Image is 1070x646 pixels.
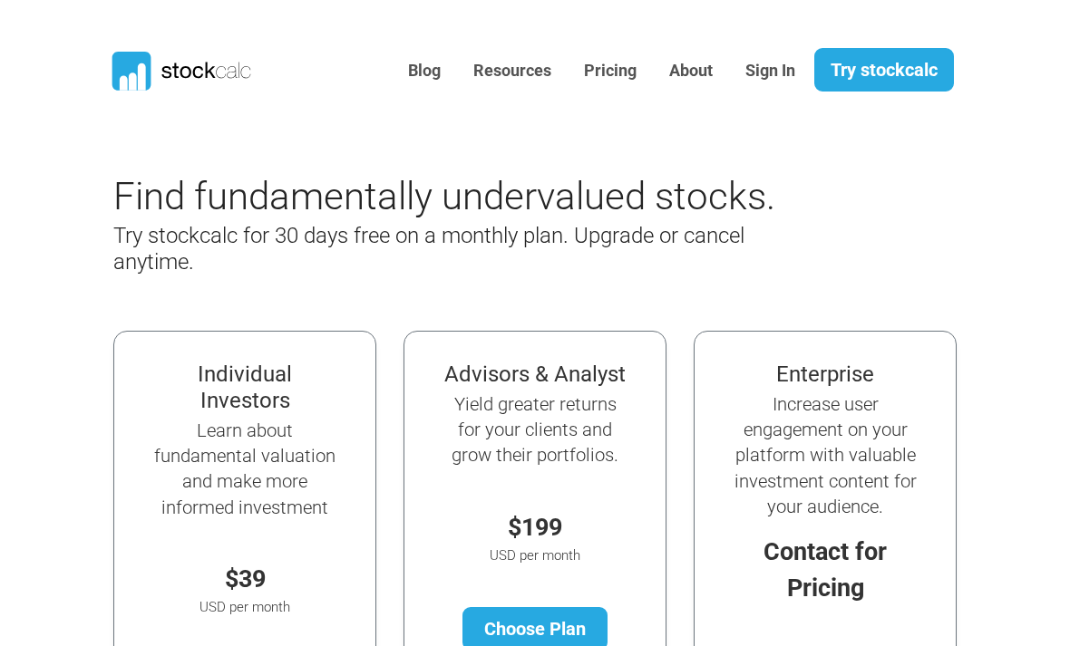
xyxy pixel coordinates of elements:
[732,362,919,388] h4: Enterprise
[151,362,338,414] h4: Individual Investors
[151,597,338,618] p: USD per month
[656,49,726,93] a: About
[732,534,919,607] p: Contact for Pricing
[732,391,919,520] h5: Increase user engagement on your platform with valuable investment content for your audience.
[442,545,628,566] p: USD per month
[442,509,628,546] p: $199
[460,49,565,93] a: Resources
[151,418,338,520] h5: Learn about fundamental valuation and make more informed investment
[732,49,809,93] a: Sign In
[442,391,628,468] h5: Yield greater returns for your clients and grow their portfolios.
[113,223,812,275] h4: Try stockcalc for 30 days free on a monthly plan. Upgrade or cancel anytime.
[151,561,338,598] p: $39
[814,48,954,92] a: Try stockcalc
[113,174,812,219] h2: Find fundamentally undervalued stocks.
[394,49,454,93] a: Blog
[442,362,628,388] h4: Advisors & Analyst
[570,49,650,93] a: Pricing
